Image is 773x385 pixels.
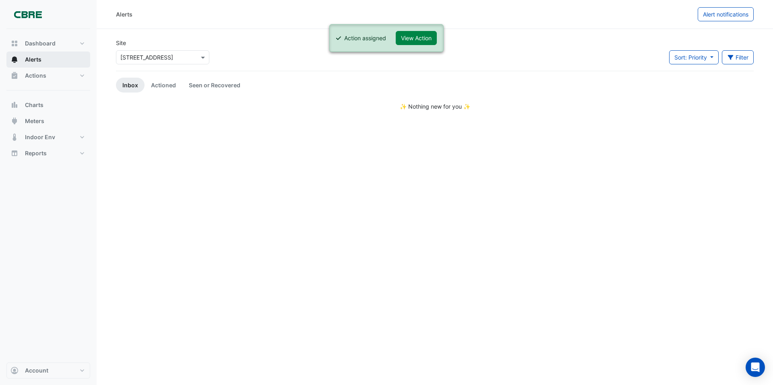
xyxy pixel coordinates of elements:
[344,34,386,42] div: Action assigned
[10,6,46,23] img: Company Logo
[703,11,748,18] span: Alert notifications
[6,51,90,68] button: Alerts
[182,78,247,93] a: Seen or Recovered
[25,117,44,125] span: Meters
[10,72,19,80] app-icon: Actions
[722,50,754,64] button: Filter
[746,358,765,377] div: Open Intercom Messenger
[25,101,43,109] span: Charts
[25,72,46,80] span: Actions
[698,7,754,21] button: Alert notifications
[396,31,437,45] button: View Action
[10,133,19,141] app-icon: Indoor Env
[25,149,47,157] span: Reports
[10,101,19,109] app-icon: Charts
[25,56,41,64] span: Alerts
[10,56,19,64] app-icon: Alerts
[10,117,19,125] app-icon: Meters
[6,35,90,51] button: Dashboard
[145,78,182,93] a: Actioned
[10,149,19,157] app-icon: Reports
[6,68,90,84] button: Actions
[6,129,90,145] button: Indoor Env
[116,102,754,111] div: ✨ Nothing new for you ✨
[25,366,48,375] span: Account
[25,133,55,141] span: Indoor Env
[674,54,707,61] span: Sort: Priority
[10,39,19,47] app-icon: Dashboard
[116,78,145,93] a: Inbox
[6,113,90,129] button: Meters
[116,39,126,47] label: Site
[25,39,56,47] span: Dashboard
[116,10,132,19] div: Alerts
[6,97,90,113] button: Charts
[6,362,90,379] button: Account
[6,145,90,161] button: Reports
[669,50,719,64] button: Sort: Priority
